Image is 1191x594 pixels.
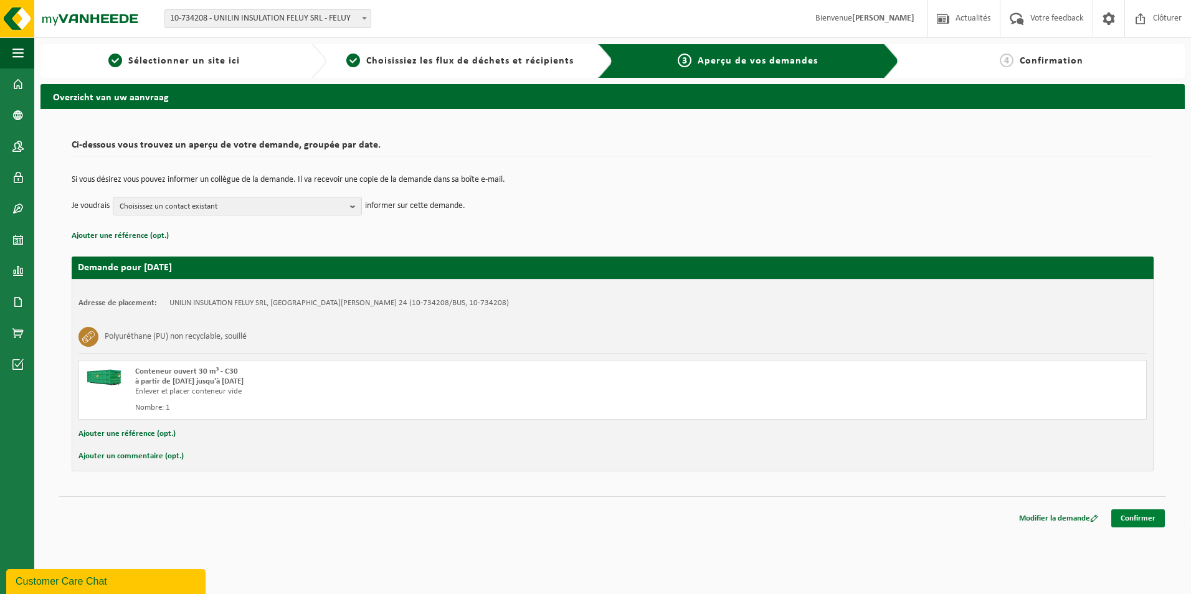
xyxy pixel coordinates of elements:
[72,176,1154,184] p: Si vous désirez vous pouvez informer un collègue de la demande. Il va recevoir une copie de la de...
[169,298,509,308] td: UNILIN INSULATION FELUY SRL, [GEOGRAPHIC_DATA][PERSON_NAME] 24 (10-734208/BUS, 10-734208)
[105,327,247,347] h3: Polyuréthane (PU) non recyclable, souillé
[852,14,914,23] strong: [PERSON_NAME]
[108,54,122,67] span: 1
[1010,509,1108,527] a: Modifier la demande
[47,54,301,68] a: 1Sélectionner un site ici
[333,54,587,68] a: 2Choisissiez les flux de déchets et récipients
[1020,56,1083,66] span: Confirmation
[135,387,663,397] div: Enlever et placer conteneur vide
[85,367,123,385] img: HK-XC-30-GN-00.png
[678,54,691,67] span: 3
[135,377,244,385] strong: à partir de [DATE] jusqu'à [DATE]
[365,197,465,215] p: informer sur cette demande.
[120,197,345,216] span: Choisissez un contact existant
[72,228,169,244] button: Ajouter une référence (opt.)
[1111,509,1165,527] a: Confirmer
[113,197,362,215] button: Choisissez un contact existant
[1000,54,1013,67] span: 4
[72,197,110,215] p: Je voudrais
[135,403,663,413] div: Nombre: 1
[72,140,1154,157] h2: Ci-dessous vous trouvez un aperçu de votre demande, groupée par date.
[135,367,238,375] span: Conteneur ouvert 30 m³ - C30
[78,426,176,442] button: Ajouter une référence (opt.)
[165,10,371,27] span: 10-734208 - UNILIN INSULATION FELUY SRL - FELUY
[164,9,371,28] span: 10-734208 - UNILIN INSULATION FELUY SRL - FELUY
[128,56,240,66] span: Sélectionner un site ici
[40,84,1185,108] h2: Overzicht van uw aanvraag
[6,567,208,594] iframe: chat widget
[78,263,172,273] strong: Demande pour [DATE]
[366,56,574,66] span: Choisissiez les flux de déchets et récipients
[78,299,157,307] strong: Adresse de placement:
[346,54,360,67] span: 2
[698,56,818,66] span: Aperçu de vos demandes
[78,448,184,464] button: Ajouter un commentaire (opt.)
